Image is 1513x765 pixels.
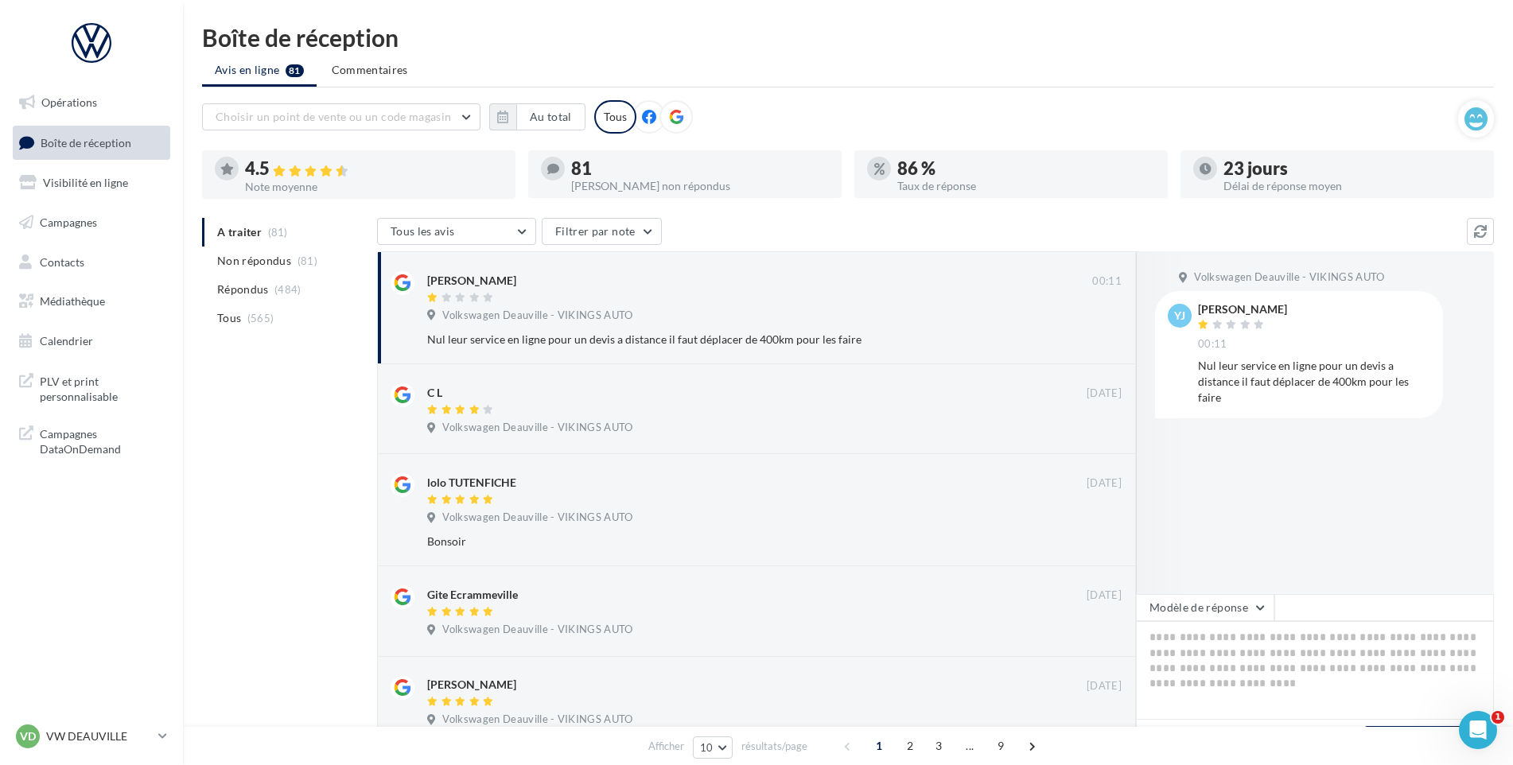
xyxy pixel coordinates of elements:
span: 10 [700,741,714,754]
span: Commentaires [332,63,408,76]
div: Nul leur service en ligne pour un devis a distance il faut déplacer de 400km pour les faire [427,332,1018,348]
div: lolo TUTENFICHE [427,475,516,491]
span: [DATE] [1087,588,1122,603]
span: [DATE] [1087,386,1122,401]
button: Au total [489,103,585,130]
button: Modèle de réponse [1136,594,1274,621]
div: 4.5 [245,160,503,178]
span: PLV et print personnalisable [40,371,164,405]
span: Médiathèque [40,294,105,308]
span: Opérations [41,95,97,109]
span: résultats/page [741,739,807,754]
div: C L [427,385,442,401]
div: Délai de réponse moyen [1223,181,1481,192]
span: [DATE] [1087,679,1122,693]
span: (81) [298,254,317,267]
div: [PERSON_NAME] [1198,304,1287,315]
span: Volkswagen Deauville - VIKINGS AUTO [1194,270,1384,285]
a: Médiathèque [10,285,173,318]
div: Taux de réponse [897,181,1155,192]
span: yj [1174,308,1185,324]
div: Nul leur service en ligne pour un devis a distance il faut déplacer de 400km pour les faire [1198,358,1430,406]
a: Visibilité en ligne [10,166,173,200]
span: 3 [926,733,951,759]
span: Campagnes [40,216,97,229]
a: Campagnes DataOnDemand [10,417,173,464]
div: [PERSON_NAME] non répondus [571,181,829,192]
span: Non répondus [217,253,291,269]
div: [PERSON_NAME] [427,273,516,289]
a: Contacts [10,246,173,279]
span: [DATE] [1087,476,1122,491]
a: Calendrier [10,324,173,358]
a: Boîte de réception [10,126,173,160]
span: Calendrier [40,334,93,348]
button: Au total [516,103,585,130]
span: Volkswagen Deauville - VIKINGS AUTO [442,623,632,637]
span: Campagnes DataOnDemand [40,423,164,457]
button: Choisir un point de vente ou un code magasin [202,103,480,130]
span: Tous [217,310,241,326]
div: Tous [594,100,636,134]
button: Tous les avis [377,218,536,245]
div: Bonsoir [427,534,1018,549]
p: VW DEAUVILLE [46,728,152,744]
div: 23 jours [1223,160,1481,177]
a: Campagnes [10,206,173,239]
div: 81 [571,160,829,177]
span: Volkswagen Deauville - VIKINGS AUTO [442,511,632,525]
span: Volkswagen Deauville - VIKINGS AUTO [442,421,632,435]
span: 9 [988,733,1013,759]
span: 2 [897,733,923,759]
span: Tous les avis [391,224,455,238]
span: (484) [274,283,301,296]
span: Choisir un point de vente ou un code magasin [216,110,451,123]
a: PLV et print personnalisable [10,364,173,411]
span: (565) [247,312,274,324]
span: Visibilité en ligne [43,176,128,189]
span: Contacts [40,254,84,268]
span: 00:11 [1198,337,1227,351]
span: Afficher [648,739,684,754]
button: 10 [693,736,733,759]
div: 86 % [897,160,1155,177]
span: 1 [866,733,892,759]
span: VD [20,728,36,744]
span: Volkswagen Deauville - VIKINGS AUTO [442,713,632,727]
span: 1 [1492,711,1504,724]
button: Filtrer par note [542,218,662,245]
span: Boîte de réception [41,135,131,149]
span: ... [957,733,982,759]
a: Opérations [10,86,173,119]
div: [PERSON_NAME] [427,677,516,693]
span: 00:11 [1092,274,1122,289]
div: Note moyenne [245,181,503,192]
a: VD VW DEAUVILLE [13,721,170,751]
span: Répondus [217,282,269,297]
div: Gite Ecrammeville [427,587,518,603]
iframe: Intercom live chat [1459,711,1497,749]
div: Boîte de réception [202,25,1494,49]
span: Volkswagen Deauville - VIKINGS AUTO [442,309,632,323]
